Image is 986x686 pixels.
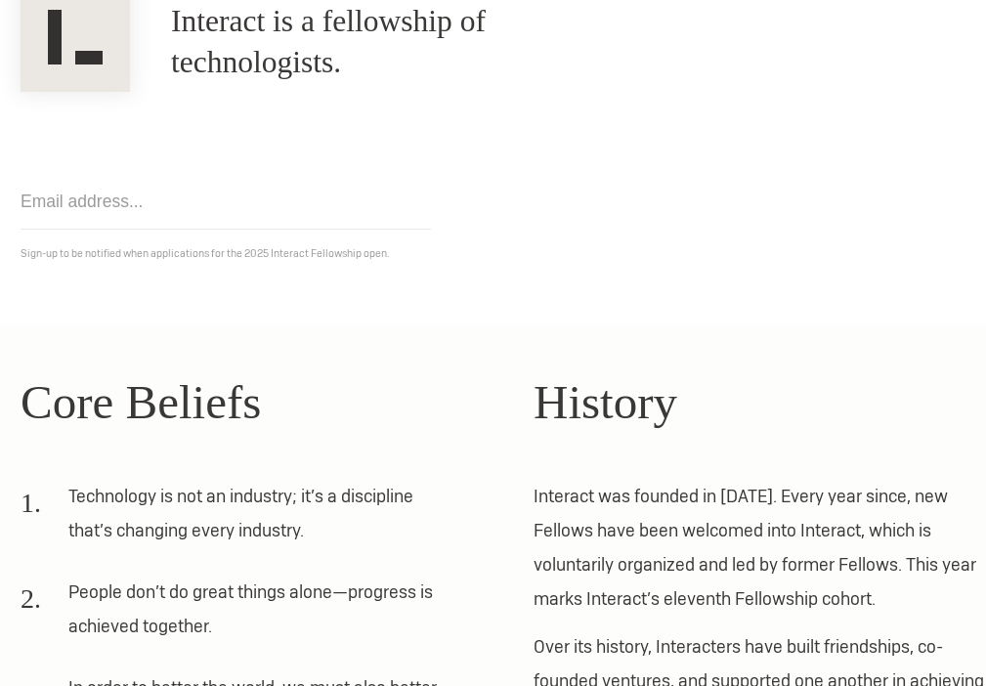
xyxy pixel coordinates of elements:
h2: Core Beliefs [21,366,493,439]
li: People don’t do great things alone—progress is achieved together. [21,575,451,657]
h1: Interact is a fellowship of technologists. [171,1,633,83]
input: Email address... [21,174,431,230]
li: Technology is not an industry; it’s a discipline that’s changing every industry. [21,479,451,561]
